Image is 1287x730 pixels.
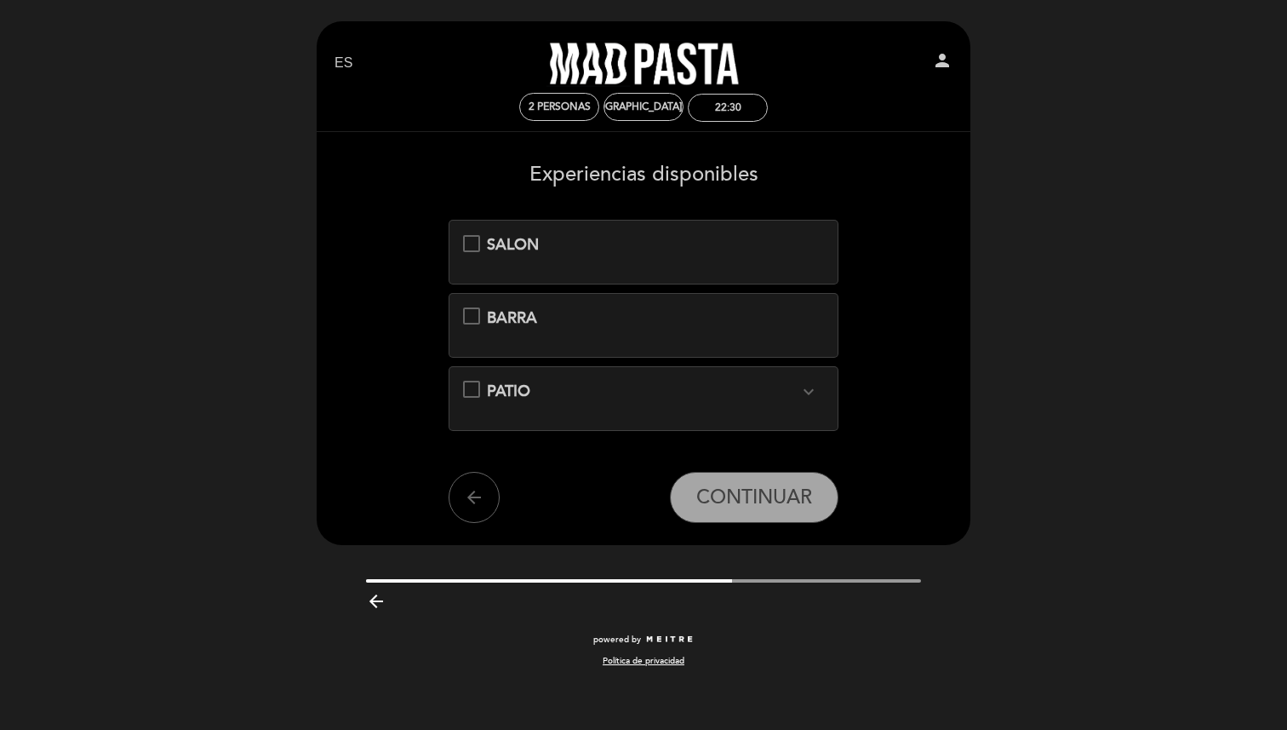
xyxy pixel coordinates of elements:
a: Mad Pasta House [537,40,750,87]
md-checkbox: BARRA [463,308,825,330]
button: person [932,50,952,77]
i: person [932,50,952,71]
div: 22:30 [715,101,741,114]
span: Experiencias disponibles [529,162,758,187]
span: powered by [593,634,641,646]
md-checkbox: PATIO expand_more El sector patio es un deck con toldo. Sector semi cubierto, con lluvia muy fuer... [463,381,825,403]
button: expand_more [793,381,824,403]
i: expand_more [798,382,819,402]
i: arrow_backward [366,591,386,612]
button: arrow_back [449,472,500,523]
div: [DEMOGRAPHIC_DATA]. 4, sep. [571,101,717,113]
span: 2 personas [529,101,591,113]
img: MEITRE [645,635,694,644]
md-checkbox: SALON [463,234,825,256]
button: CONTINUAR [670,472,838,523]
span: CONTINUAR [696,486,812,509]
a: Política de privacidad [603,655,684,667]
span: PATIO [487,382,530,400]
i: arrow_back [464,487,484,508]
span: SALON [487,235,539,254]
span: BARRA [487,308,537,327]
a: powered by [593,634,694,646]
